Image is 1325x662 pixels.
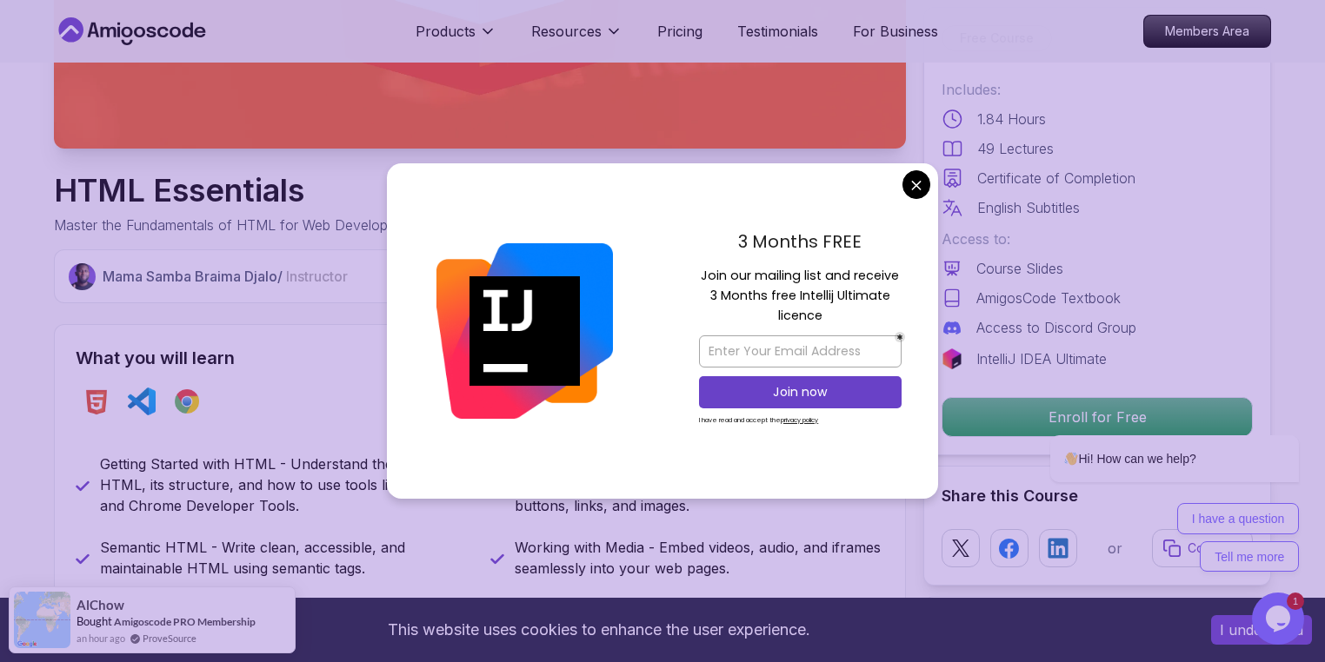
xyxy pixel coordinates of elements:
[69,263,96,290] img: Nelson Djalo
[531,21,602,42] p: Resources
[100,537,469,579] p: Semantic HTML - Write clean, accessible, and maintainable HTML using semantic tags.
[54,215,423,235] p: Master the Fundamentals of HTML for Web Development!
[83,387,110,415] img: html logo
[977,197,1080,218] p: English Subtitles
[54,173,423,208] h1: HTML Essentials
[103,266,348,287] p: Mama Samba Braima Djalo /
[657,21,702,42] a: Pricing
[128,387,156,415] img: vscode logo
[976,258,1063,279] p: Course Slides
[515,537,884,579] p: Working with Media - Embed videos, audio, and iframes seamlessly into your web pages.
[77,598,124,612] span: AlChow
[173,387,201,415] img: chrome logo
[77,614,112,628] span: Bought
[1143,15,1271,48] a: Members Area
[1144,16,1270,47] p: Members Area
[13,611,1185,649] div: This website uses cookies to enhance the user experience.
[942,484,1253,508] h2: Share this Course
[977,168,1135,189] p: Certificate of Completion
[942,348,962,369] img: jetbrains logo
[416,21,496,56] button: Products
[286,268,348,285] span: Instructor
[1211,615,1312,645] button: Accept cookies
[143,631,196,645] a: ProveSource
[977,138,1054,159] p: 49 Lectures
[1252,592,1308,645] iframe: chat widget
[531,21,623,56] button: Resources
[100,453,469,516] p: Getting Started with HTML - Understand the basics of HTML, its structure, and how to use tools li...
[942,79,1253,100] p: Includes:
[995,279,1308,584] iframe: chat widget
[976,317,1136,338] p: Access to Discord Group
[77,631,125,645] span: an hour ago
[942,228,1253,249] p: Access to:
[114,615,256,628] a: Amigoscode PRO Membership
[942,397,1253,437] button: Enroll for Free
[942,398,1252,436] p: Enroll for Free
[977,109,1046,129] p: 1.84 Hours
[76,346,884,370] h2: What you will learn
[976,348,1107,369] p: IntelliJ IDEA Ultimate
[737,21,818,42] a: Testimonials
[416,21,476,42] p: Products
[976,288,1121,308] p: AmigosCode Textbook
[14,592,70,648] img: provesource social proof notification image
[853,21,938,42] a: For Business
